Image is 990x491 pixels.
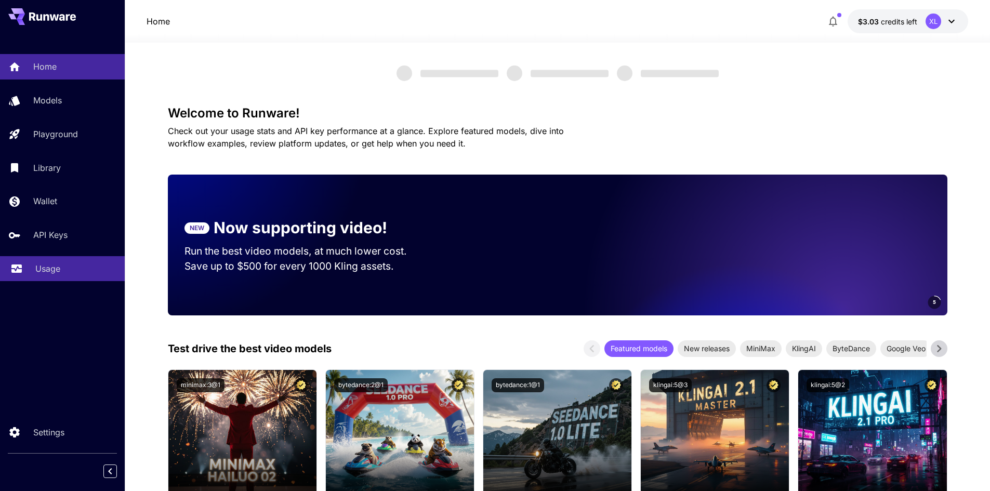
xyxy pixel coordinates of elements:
p: NEW [190,223,204,233]
p: Usage [35,262,60,275]
div: KlingAI [786,340,822,357]
p: Now supporting video! [214,216,387,240]
div: ByteDance [826,340,876,357]
p: Save up to $500 for every 1000 Kling assets. [184,259,427,274]
span: Check out your usage stats and API key performance at a glance. Explore featured models, dive int... [168,126,564,149]
div: XL [926,14,941,29]
button: klingai:5@2 [807,378,849,392]
div: New releases [678,340,736,357]
div: Collapse sidebar [111,462,125,481]
p: API Keys [33,229,68,241]
button: minimax:3@1 [177,378,225,392]
div: MiniMax [740,340,782,357]
button: Certified Model – Vetted for best performance and includes a commercial license. [767,378,781,392]
button: klingai:5@3 [649,378,692,392]
div: Google Veo [880,340,932,357]
span: ByteDance [826,343,876,354]
nav: breadcrumb [147,15,170,28]
div: Featured models [604,340,674,357]
button: Certified Model – Vetted for best performance and includes a commercial license. [294,378,308,392]
span: 5 [933,298,936,306]
p: Library [33,162,61,174]
button: bytedance:2@1 [334,378,388,392]
p: Test drive the best video models [168,341,332,356]
button: Certified Model – Vetted for best performance and includes a commercial license. [925,378,939,392]
span: Featured models [604,343,674,354]
button: Collapse sidebar [103,465,117,478]
span: New releases [678,343,736,354]
span: credits left [881,17,917,26]
p: Run the best video models, at much lower cost. [184,244,427,259]
span: Google Veo [880,343,932,354]
button: Certified Model – Vetted for best performance and includes a commercial license. [452,378,466,392]
button: $3.03477XL [848,9,968,33]
span: KlingAI [786,343,822,354]
p: Home [33,60,57,73]
h3: Welcome to Runware! [168,106,947,121]
button: Certified Model – Vetted for best performance and includes a commercial license. [609,378,623,392]
p: Wallet [33,195,57,207]
span: $3.03 [858,17,881,26]
p: Playground [33,128,78,140]
button: bytedance:1@1 [492,378,544,392]
div: $3.03477 [858,16,917,27]
p: Settings [33,426,64,439]
p: Models [33,94,62,107]
a: Home [147,15,170,28]
span: MiniMax [740,343,782,354]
